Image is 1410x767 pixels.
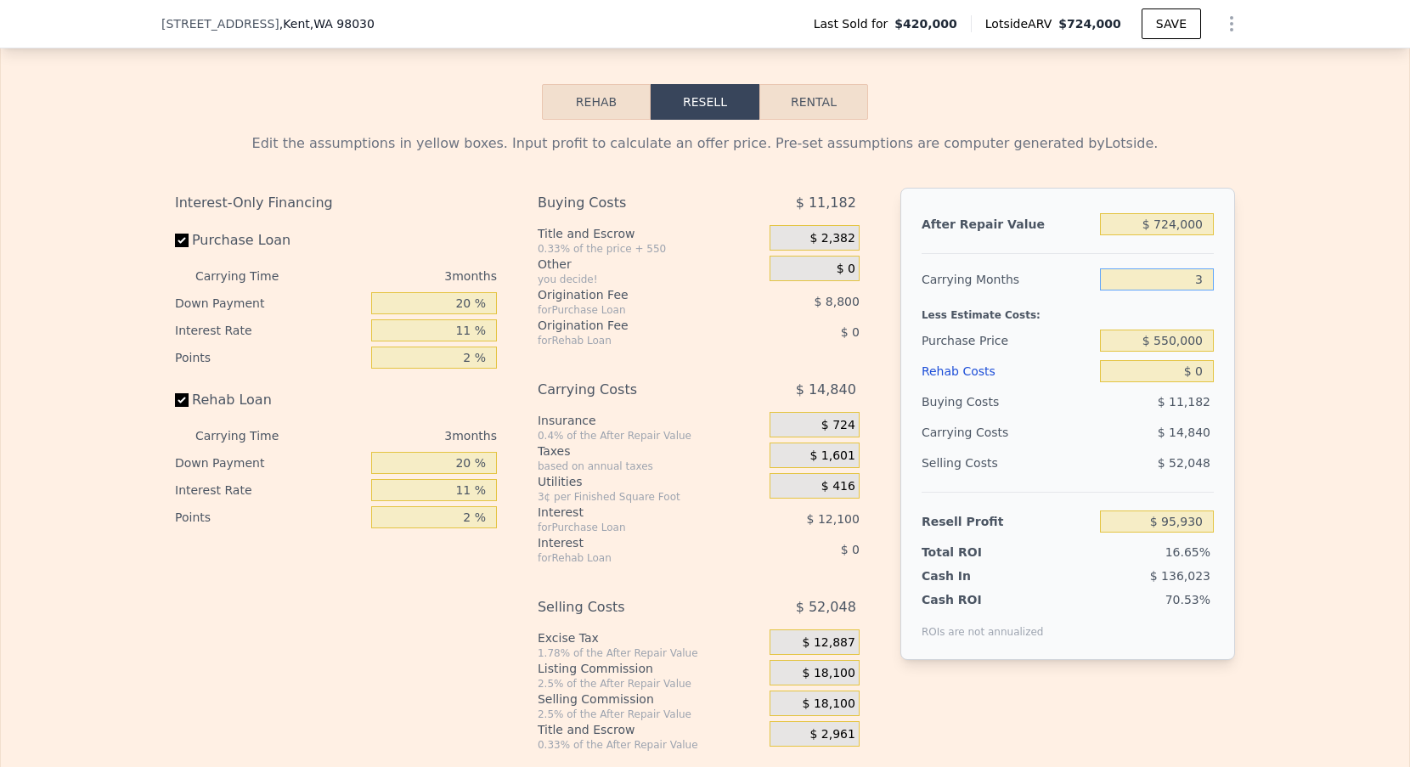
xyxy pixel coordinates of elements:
[803,666,855,681] span: $ 18,100
[538,473,763,490] div: Utilities
[279,15,375,32] span: , Kent
[1150,569,1210,583] span: $ 136,023
[538,677,763,691] div: 2.5% of the After Repair Value
[796,375,856,405] span: $ 14,840
[809,448,854,464] span: $ 1,601
[1165,593,1210,606] span: 70.53%
[538,375,727,405] div: Carrying Costs
[175,290,364,317] div: Down Payment
[542,84,651,120] button: Rehab
[814,15,895,32] span: Last Sold for
[821,479,855,494] span: $ 416
[922,325,1093,356] div: Purchase Price
[161,15,279,32] span: [STREET_ADDRESS]
[922,356,1093,386] div: Rehab Costs
[538,460,763,473] div: based on annual taxes
[1158,456,1210,470] span: $ 52,048
[538,490,763,504] div: 3¢ per Finished Square Foot
[538,334,727,347] div: for Rehab Loan
[538,303,727,317] div: for Purchase Loan
[195,422,306,449] div: Carrying Time
[1158,395,1210,409] span: $ 11,182
[837,262,855,277] span: $ 0
[538,629,763,646] div: Excise Tax
[175,225,364,256] label: Purchase Loan
[175,344,364,371] div: Points
[1058,17,1121,31] span: $724,000
[796,188,856,218] span: $ 11,182
[809,231,854,246] span: $ 2,382
[175,234,189,247] input: Purchase Loan
[538,429,763,443] div: 0.4% of the After Repair Value
[538,443,763,460] div: Taxes
[313,262,497,290] div: 3 months
[538,286,727,303] div: Origination Fee
[1215,7,1249,41] button: Show Options
[894,15,957,32] span: $420,000
[922,295,1214,325] div: Less Estimate Costs:
[809,727,854,742] span: $ 2,961
[841,543,860,556] span: $ 0
[759,84,868,120] button: Rental
[922,591,1044,608] div: Cash ROI
[803,697,855,712] span: $ 18,100
[538,660,763,677] div: Listing Commission
[538,691,763,708] div: Selling Commission
[538,317,727,334] div: Origination Fee
[821,418,855,433] span: $ 724
[175,133,1235,154] div: Edit the assumptions in yellow boxes. Input profit to calculate an offer price. Pre-set assumptio...
[538,504,727,521] div: Interest
[922,264,1093,295] div: Carrying Months
[922,386,1093,417] div: Buying Costs
[1165,545,1210,559] span: 16.65%
[175,477,364,504] div: Interest Rate
[538,721,763,738] div: Title and Escrow
[538,256,763,273] div: Other
[175,449,364,477] div: Down Payment
[985,15,1058,32] span: Lotside ARV
[814,295,859,308] span: $ 8,800
[538,646,763,660] div: 1.78% of the After Repair Value
[922,608,1044,639] div: ROIs are not annualized
[538,521,727,534] div: for Purchase Loan
[807,512,860,526] span: $ 12,100
[313,422,497,449] div: 3 months
[922,567,1028,584] div: Cash In
[922,544,1028,561] div: Total ROI
[538,534,727,551] div: Interest
[538,708,763,721] div: 2.5% of the After Repair Value
[538,273,763,286] div: you decide!
[651,84,759,120] button: Resell
[538,738,763,752] div: 0.33% of the After Repair Value
[538,242,763,256] div: 0.33% of the price + 550
[175,188,497,218] div: Interest-Only Financing
[175,393,189,407] input: Rehab Loan
[922,209,1093,240] div: After Repair Value
[841,325,860,339] span: $ 0
[922,506,1093,537] div: Resell Profit
[796,592,856,623] span: $ 52,048
[922,448,1093,478] div: Selling Costs
[195,262,306,290] div: Carrying Time
[922,417,1028,448] div: Carrying Costs
[538,592,727,623] div: Selling Costs
[175,385,364,415] label: Rehab Loan
[538,551,727,565] div: for Rehab Loan
[1158,426,1210,439] span: $ 14,840
[803,635,855,651] span: $ 12,887
[538,188,727,218] div: Buying Costs
[1142,8,1201,39] button: SAVE
[175,317,364,344] div: Interest Rate
[175,504,364,531] div: Points
[538,412,763,429] div: Insurance
[538,225,763,242] div: Title and Escrow
[310,17,375,31] span: , WA 98030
